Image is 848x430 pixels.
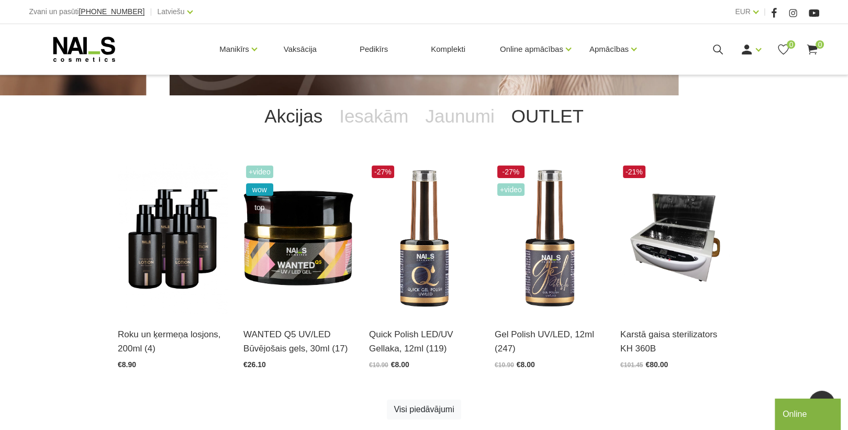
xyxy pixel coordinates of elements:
span: top [246,201,273,214]
a: Roku un ķermeņa losjons, 200ml (4) [118,327,228,356]
div: Zvani un pasūti [29,5,145,18]
a: 0 [777,43,790,56]
span: -21% [623,166,645,178]
span: -27% [372,166,394,178]
span: €8.00 [517,360,535,369]
span: -27% [497,166,525,178]
a: Visi piedāvājumi [387,400,461,420]
span: €8.90 [118,360,136,369]
a: Apmācības [589,28,629,70]
a: Jaunumi [417,95,503,137]
span: | [150,5,152,18]
span: 0 [787,40,795,49]
a: Komplekti [422,24,474,74]
a: 0 [806,43,819,56]
span: €26.10 [243,360,266,369]
img: Ilgnoturīga, intensīvi pigmentēta gellaka. Viegli klājas, lieliski žūst, nesaraujas, neatkāpjas n... [495,163,605,314]
a: Vaksācija [275,24,325,74]
span: +Video [246,166,273,178]
a: Gel Polish UV/LED, 12ml (247) [495,327,605,356]
a: Online apmācības [500,28,563,70]
a: Akcijas [256,95,331,137]
a: OUTLET [503,95,592,137]
a: Karstā gaisa sterilizators KH 360B [620,327,730,356]
span: +Video [497,183,525,196]
a: Iesakām [331,95,417,137]
a: WANTED Q5 UV/LED Būvējošais gels, 30ml (17) [243,327,353,356]
span: | [764,5,766,18]
span: [PHONE_NUMBER] [79,7,144,16]
iframe: chat widget [775,396,843,430]
a: EUR [735,5,751,18]
img: Ātri, ērti un vienkārši!Intensīvi pigmentēta gellaka, kas perfekti klājas arī vienā slānī, tādā v... [369,163,479,314]
span: wow [246,183,273,196]
span: €80.00 [645,360,668,369]
span: €8.00 [391,360,409,369]
img: BAROJOŠS roku un ķermeņa LOSJONSBALI COCONUT barojošs roku un ķermeņa losjons paredzēts jebkura t... [118,163,228,314]
img: Gels WANTED NAILS cosmetics tehniķu komanda ir radījusi gelu, kas ilgi jau ir katra meistara mekl... [243,163,353,314]
span: €101.45 [620,361,643,369]
span: 0 [816,40,824,49]
span: €10.90 [495,361,514,369]
img: Karstā gaisa sterilizatoru var izmantot skaistumkopšanas salonos, manikīra kabinetos, ēdināšanas ... [620,163,730,314]
a: [PHONE_NUMBER] [79,8,144,16]
a: Latviešu [157,5,184,18]
span: €10.90 [369,361,388,369]
a: Quick Polish LED/UV Gellaka, 12ml (119) [369,327,479,356]
a: Pedikīrs [351,24,396,74]
a: Manikīrs [219,28,249,70]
